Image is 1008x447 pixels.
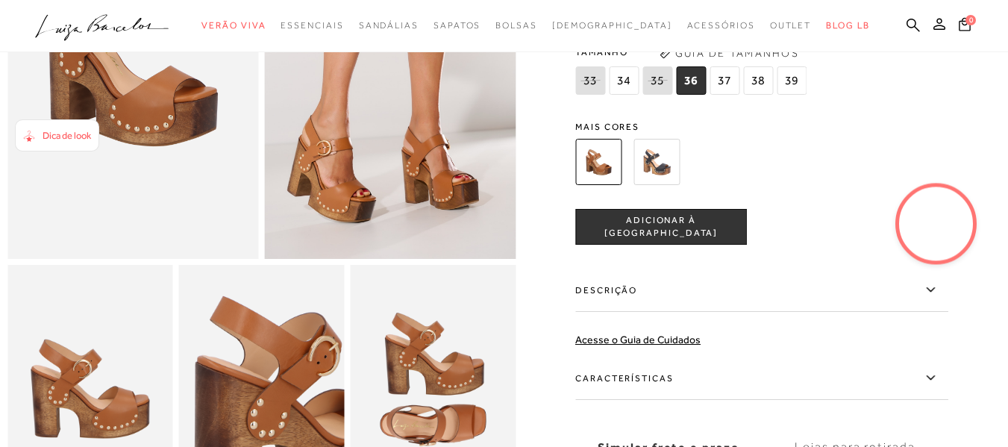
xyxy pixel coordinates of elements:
[495,12,537,40] a: categoryNavScreenReaderText
[575,209,747,245] button: ADICIONAR À [GEOGRAPHIC_DATA]
[954,16,975,37] button: 0
[201,12,266,40] a: categoryNavScreenReaderText
[777,66,807,95] span: 39
[575,122,948,131] span: Mais cores
[433,20,480,31] span: Sapatos
[433,12,480,40] a: categoryNavScreenReaderText
[359,20,419,31] span: Sandálias
[576,214,746,240] span: ADICIONAR À [GEOGRAPHIC_DATA]
[43,130,91,141] span: Dica de look
[770,20,812,31] span: Outlet
[495,20,537,31] span: Bolsas
[826,12,869,40] a: BLOG LB
[687,12,755,40] a: categoryNavScreenReaderText
[575,41,810,63] span: Tamanho
[575,66,605,95] span: 33
[965,15,976,25] span: 0
[575,139,622,185] img: SANDÁLIA PLATAFORMA EM COURO CARAMELO COM REBITES
[575,334,701,346] a: Acesse o Guia de Cuidados
[710,66,739,95] span: 37
[654,41,804,65] button: Guia de Tamanhos
[743,66,773,95] span: 38
[552,12,672,40] a: noSubCategoriesText
[642,66,672,95] span: 35
[359,12,419,40] a: categoryNavScreenReaderText
[575,357,948,400] label: Características
[609,66,639,95] span: 34
[552,20,672,31] span: [DEMOGRAPHIC_DATA]
[826,20,869,31] span: BLOG LB
[281,20,343,31] span: Essenciais
[770,12,812,40] a: categoryNavScreenReaderText
[633,139,680,185] img: SANDÁLIA PLATAFORMA EM COURO PRETO COM REBITES
[575,269,948,312] label: Descrição
[676,66,706,95] span: 36
[281,12,343,40] a: categoryNavScreenReaderText
[201,20,266,31] span: Verão Viva
[687,20,755,31] span: Acessórios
